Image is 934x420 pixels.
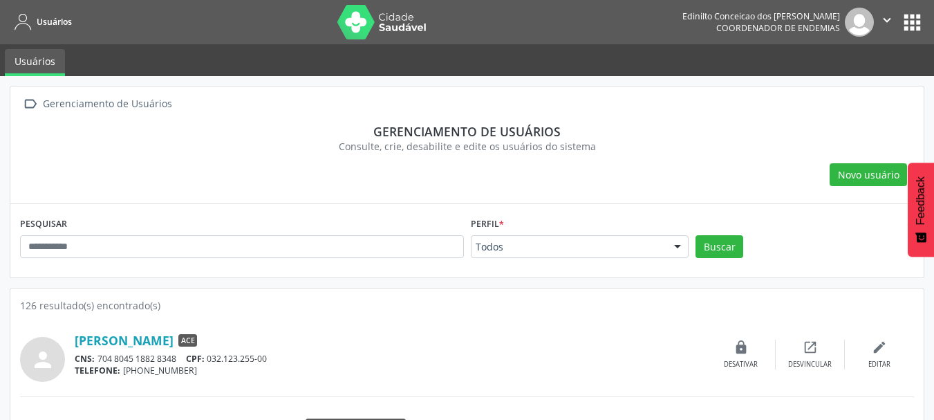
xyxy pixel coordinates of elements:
div: 126 resultado(s) encontrado(s) [20,298,914,313]
a: Usuários [10,10,72,33]
div: [PHONE_NUMBER] [75,365,707,376]
span: CPF: [186,353,205,365]
span: Todos [476,240,661,254]
label: PESQUISAR [20,214,67,235]
a: [PERSON_NAME] [75,333,174,348]
div: Desativar [724,360,758,369]
i: edit [872,340,887,355]
span: Feedback [915,176,927,225]
span: Coordenador de Endemias [716,22,840,34]
div: 704 8045 1882 8348 032.123.255-00 [75,353,707,365]
span: ACE [178,334,197,347]
button: Novo usuário [830,163,907,187]
button: apps [900,10,924,35]
a: Usuários [5,49,65,76]
img: img [845,8,874,37]
a:  Gerenciamento de Usuários [20,94,174,114]
button: Feedback - Mostrar pesquisa [908,163,934,257]
span: Novo usuário [838,167,899,182]
span: CNS: [75,353,95,365]
div: Consulte, crie, desabilite e edite os usuários do sistema [30,139,904,154]
i: person [30,347,55,372]
span: TELEFONE: [75,365,120,376]
i: open_in_new [803,340,818,355]
button:  [874,8,900,37]
label: Perfil [471,214,504,235]
div: Editar [868,360,890,369]
div: Desvincular [788,360,832,369]
i:  [879,12,895,28]
i:  [20,94,40,114]
i: lock [734,340,749,355]
div: Edinilto Conceicao dos [PERSON_NAME] [682,10,840,22]
button: Buscar [695,235,743,259]
div: Gerenciamento de usuários [30,124,904,139]
div: Gerenciamento de Usuários [40,94,174,114]
span: Usuários [37,16,72,28]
